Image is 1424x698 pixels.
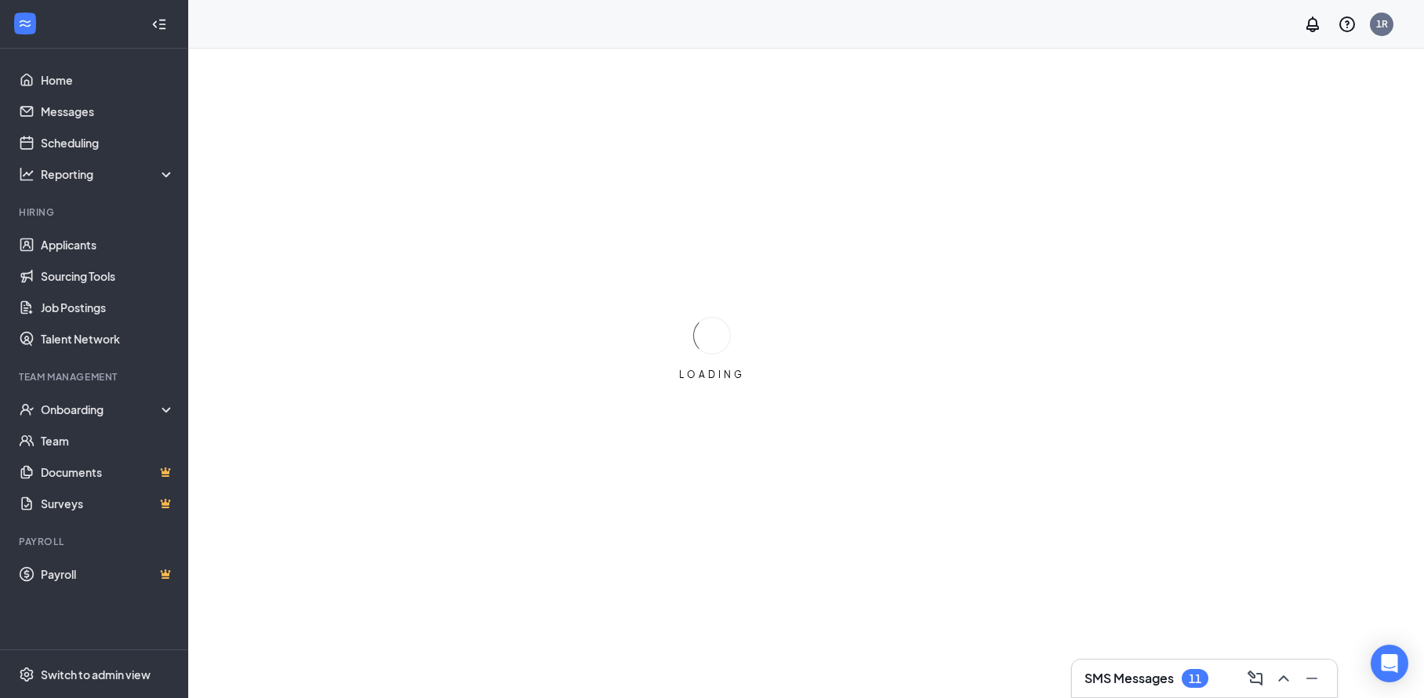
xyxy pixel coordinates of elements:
div: Switch to admin view [41,667,151,682]
a: DocumentsCrown [41,456,175,488]
div: 1R [1376,17,1388,31]
svg: Notifications [1303,15,1322,34]
div: 11 [1189,672,1201,685]
a: Scheduling [41,127,175,158]
div: LOADING [673,368,751,381]
a: Home [41,64,175,96]
button: ComposeMessage [1243,666,1268,691]
svg: Minimize [1302,669,1321,688]
svg: ChevronUp [1274,669,1293,688]
div: Onboarding [41,402,162,417]
svg: Settings [19,667,35,682]
button: ChevronUp [1271,666,1296,691]
a: SurveysCrown [41,488,175,519]
svg: Analysis [19,166,35,182]
svg: ComposeMessage [1246,669,1265,688]
svg: QuestionInfo [1338,15,1357,34]
div: Open Intercom Messenger [1371,645,1408,682]
div: Payroll [19,535,172,548]
a: PayrollCrown [41,558,175,590]
svg: UserCheck [19,402,35,417]
a: Job Postings [41,292,175,323]
svg: Collapse [151,16,167,32]
a: Sourcing Tools [41,260,175,292]
a: Talent Network [41,323,175,354]
div: Hiring [19,205,172,219]
svg: WorkstreamLogo [17,16,33,31]
div: Reporting [41,166,176,182]
a: Messages [41,96,175,127]
a: Team [41,425,175,456]
a: Applicants [41,229,175,260]
h3: SMS Messages [1084,670,1174,687]
div: Team Management [19,370,172,384]
button: Minimize [1299,666,1324,691]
